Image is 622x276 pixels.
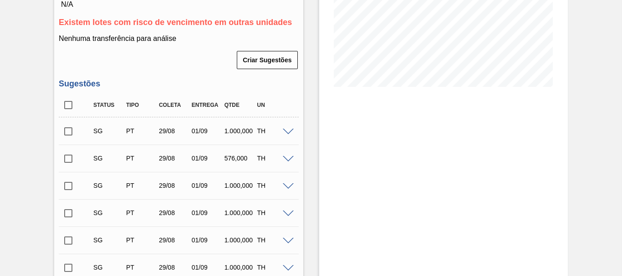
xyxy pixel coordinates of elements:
div: Pedido de Transferência [124,209,159,216]
div: Tipo [124,102,159,108]
div: 29/08/2025 [157,127,192,135]
div: Pedido de Transferência [124,127,159,135]
div: Pedido de Transferência [124,264,159,271]
div: Sugestão Criada [91,236,126,244]
div: 01/09/2025 [189,182,224,189]
h3: Sugestões [59,79,298,89]
div: Pedido de Transferência [124,182,159,189]
div: 01/09/2025 [189,127,224,135]
div: 01/09/2025 [189,209,224,216]
div: Sugestão Criada [91,155,126,162]
div: Coleta [157,102,192,108]
div: TH [255,127,290,135]
div: TH [255,236,290,244]
div: Sugestão Criada [91,182,126,189]
div: 29/08/2025 [157,209,192,216]
div: 576,000 [222,155,257,162]
div: Sugestão Criada [91,127,126,135]
div: Criar Sugestões [238,50,298,70]
div: 29/08/2025 [157,182,192,189]
div: 1.000,000 [222,127,257,135]
div: TH [255,182,290,189]
div: 01/09/2025 [189,236,224,244]
div: Status [91,102,126,108]
div: TH [255,264,290,271]
div: 1.000,000 [222,236,257,244]
div: TH [255,209,290,216]
div: 29/08/2025 [157,155,192,162]
div: Entrega [189,102,224,108]
div: Qtde [222,102,257,108]
button: Criar Sugestões [237,51,297,69]
p: Nenhuma transferência para análise [59,35,298,43]
div: Pedido de Transferência [124,236,159,244]
div: Sugestão Criada [91,209,126,216]
div: 01/09/2025 [189,155,224,162]
div: 01/09/2025 [189,264,224,271]
div: 1.000,000 [222,264,257,271]
div: 29/08/2025 [157,236,192,244]
span: Existem lotes com risco de vencimento em outras unidades [59,18,292,27]
div: 1.000,000 [222,209,257,216]
div: UN [255,102,290,108]
div: Pedido de Transferência [124,155,159,162]
div: Sugestão Criada [91,264,126,271]
div: 29/08/2025 [157,264,192,271]
div: 1.000,000 [222,182,257,189]
div: TH [255,155,290,162]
